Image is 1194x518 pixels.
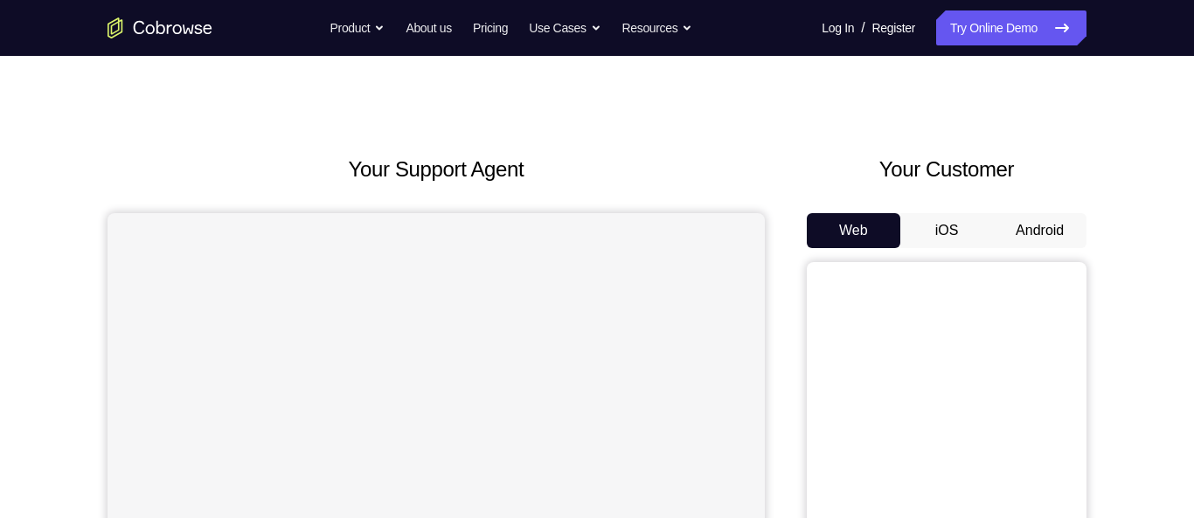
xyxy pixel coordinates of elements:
a: Try Online Demo [936,10,1086,45]
a: Pricing [473,10,508,45]
a: Register [872,10,915,45]
a: Go to the home page [108,17,212,38]
span: / [861,17,864,38]
a: About us [406,10,451,45]
h2: Your Support Agent [108,154,765,185]
button: Product [330,10,385,45]
button: Android [993,213,1086,248]
button: Web [807,213,900,248]
button: Use Cases [529,10,600,45]
a: Log In [822,10,854,45]
button: Resources [622,10,693,45]
button: iOS [900,213,994,248]
h2: Your Customer [807,154,1086,185]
